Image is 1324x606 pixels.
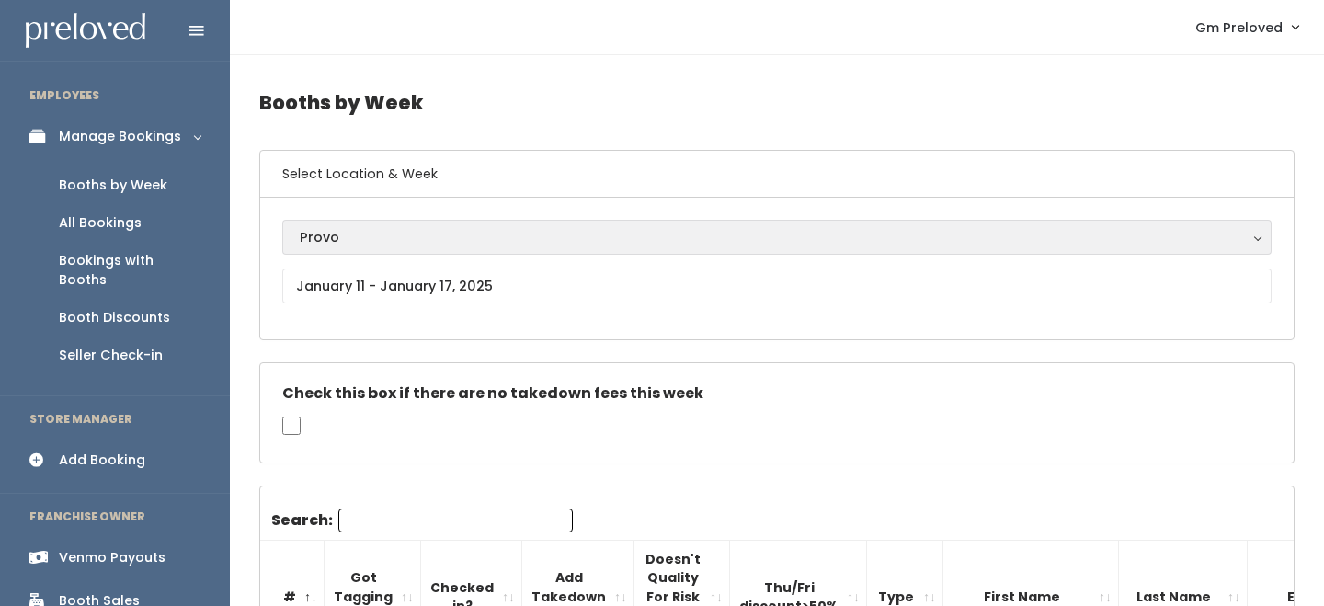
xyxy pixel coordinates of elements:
[338,509,573,532] input: Search:
[59,308,170,327] div: Booth Discounts
[282,220,1272,255] button: Provo
[259,77,1295,128] h4: Booths by Week
[282,269,1272,303] input: January 11 - January 17, 2025
[260,151,1294,198] h6: Select Location & Week
[282,385,1272,402] h5: Check this box if there are no takedown fees this week
[1195,17,1283,38] span: Gm Preloved
[59,548,165,567] div: Venmo Payouts
[59,127,181,146] div: Manage Bookings
[271,509,573,532] label: Search:
[26,13,145,49] img: preloved logo
[59,213,142,233] div: All Bookings
[300,227,1254,247] div: Provo
[59,451,145,470] div: Add Booking
[59,346,163,365] div: Seller Check-in
[59,251,200,290] div: Bookings with Booths
[1177,7,1317,47] a: Gm Preloved
[59,176,167,195] div: Booths by Week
